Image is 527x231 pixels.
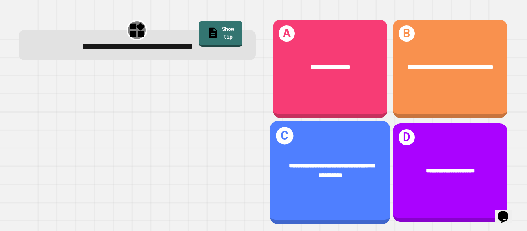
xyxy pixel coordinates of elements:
[199,21,242,47] a: Show tip
[399,25,415,42] h1: B
[495,200,519,223] iframe: chat widget
[399,129,415,146] h1: D
[279,25,295,42] h1: A
[276,127,293,144] h1: C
